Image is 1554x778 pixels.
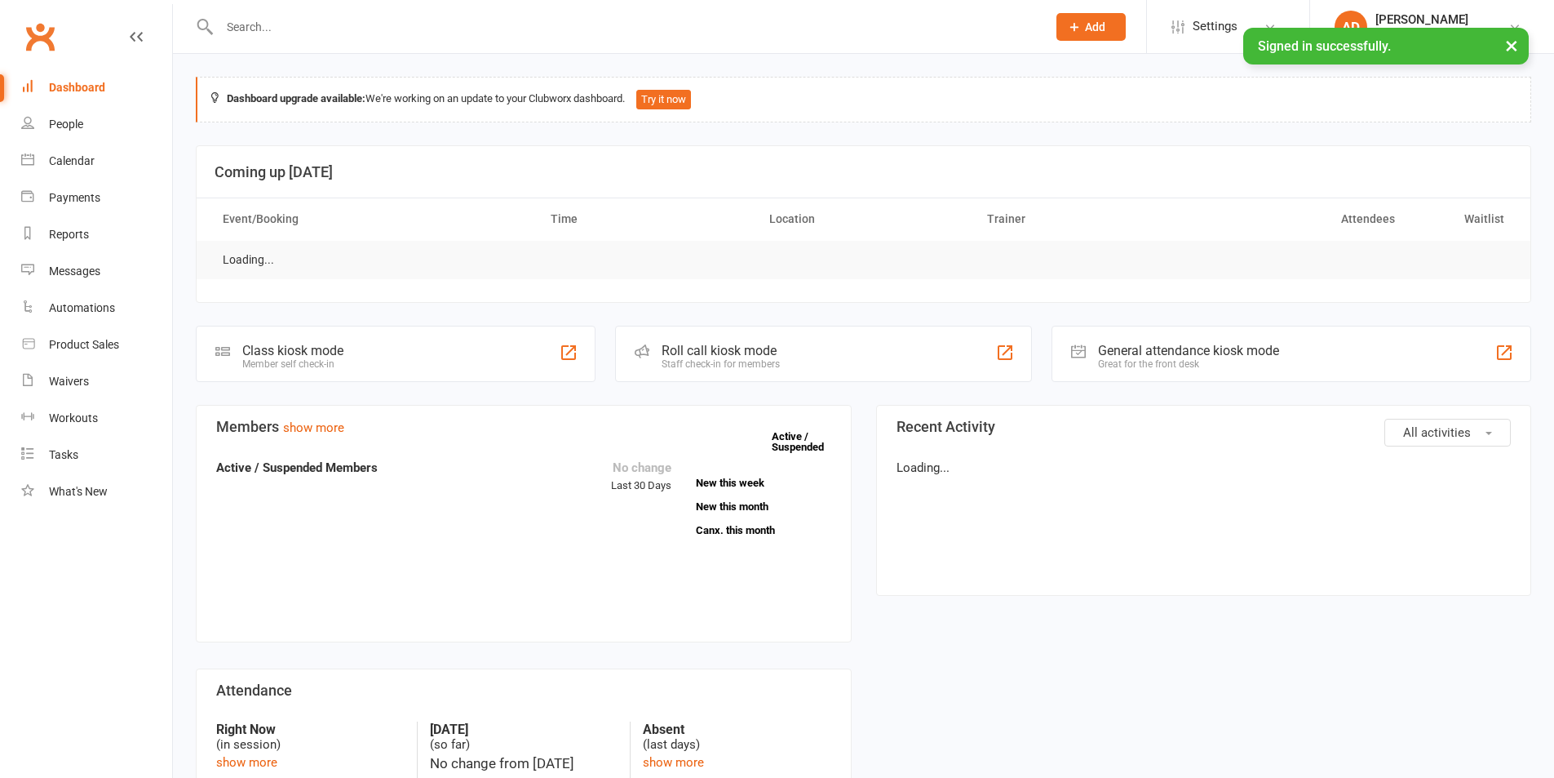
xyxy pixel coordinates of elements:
a: Messages [21,253,172,290]
strong: [DATE] [430,722,618,737]
div: General attendance kiosk mode [1098,343,1279,358]
a: Payments [21,180,172,216]
div: Calendar [49,154,95,167]
strong: Right Now [216,722,405,737]
div: Reports [49,228,89,241]
span: Signed in successfully. [1258,38,1391,54]
a: Calendar [21,143,172,180]
strong: Absent [643,722,830,737]
td: Loading... [208,241,289,279]
a: Workouts [21,400,172,437]
div: What's New [49,485,108,498]
div: Member self check-in [242,358,343,370]
h3: Members [216,419,831,435]
div: Automations [49,301,115,314]
h3: Attendance [216,682,831,699]
strong: Dashboard upgrade available: [227,92,365,104]
div: Waivers [49,375,89,388]
th: Attendees [1191,198,1410,240]
div: Great for the front desk [1098,358,1279,370]
a: What's New [21,473,172,510]
div: Product Sales [49,338,119,351]
a: People [21,106,172,143]
div: (so far) [430,722,618,753]
a: Active / Suspended [772,419,843,465]
div: Club Continental [1375,27,1468,42]
span: Settings [1193,8,1237,45]
p: Loading... [897,458,1512,478]
div: No change from [DATE] [430,753,618,775]
button: × [1497,28,1526,63]
h3: Recent Activity [897,419,1512,435]
div: Dashboard [49,81,105,94]
a: Waivers [21,363,172,400]
div: AD [1335,11,1367,43]
div: (last days) [643,722,830,753]
button: Try it now [636,90,691,109]
strong: Active / Suspended Members [216,460,378,475]
div: Messages [49,265,100,278]
th: Location [755,198,973,240]
a: show more [216,755,277,770]
a: Reports [21,216,172,253]
th: Waitlist [1410,198,1519,240]
a: New this month [696,501,831,512]
a: show more [643,755,704,770]
button: Add [1056,13,1126,41]
th: Time [536,198,755,240]
div: Roll call kiosk mode [662,343,780,358]
input: Search... [215,16,1035,38]
div: Last 30 Days [611,458,671,495]
span: All activities [1403,425,1471,440]
a: Dashboard [21,69,172,106]
a: New this week [696,478,831,488]
a: show more [283,420,344,435]
div: People [49,118,83,131]
div: We're working on an update to your Clubworx dashboard. [196,77,1531,122]
span: Add [1085,20,1105,33]
div: Staff check-in for members [662,358,780,370]
div: Workouts [49,411,98,425]
a: Canx. this month [696,525,831,536]
h3: Coming up [DATE] [215,164,1512,180]
div: No change [611,458,671,478]
a: Tasks [21,437,172,473]
th: Event/Booking [208,198,536,240]
th: Trainer [972,198,1191,240]
a: Product Sales [21,327,172,363]
div: (in session) [216,722,405,753]
button: All activities [1384,419,1511,447]
div: [PERSON_NAME] [1375,12,1468,27]
a: Automations [21,290,172,327]
a: Clubworx [20,16,60,57]
div: Tasks [49,448,78,461]
div: Payments [49,191,100,204]
div: Class kiosk mode [242,343,343,358]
